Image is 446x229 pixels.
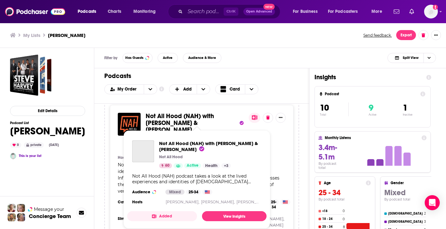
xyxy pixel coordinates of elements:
span: 1 [403,102,407,113]
span: Logged in as cfreundlich [424,5,438,18]
p: Active [369,113,376,116]
h4: [DEMOGRAPHIC_DATA] [388,220,423,224]
h1: Podcasts [104,72,294,80]
span: Monitoring [133,7,156,16]
a: [PERSON_NAME], [166,200,200,204]
div: Open Intercom Messenger [425,195,440,210]
button: Added [127,211,197,221]
h4: 3 [424,220,426,224]
span: New [263,4,275,10]
h3: Podcast List [10,121,85,125]
span: 10 [320,102,329,113]
button: Choose View [387,53,436,63]
h1: [PERSON_NAME] [10,125,85,137]
button: Show More Button [431,30,441,40]
h2: Choose View [215,84,272,94]
button: open menu [105,87,144,91]
span: Not All Hood (NAH) with [PERSON_NAME] & [PERSON_NAME] [146,112,214,134]
h4: Gender [391,181,445,185]
a: View Insights [202,211,267,221]
a: This is your list [19,154,41,158]
a: Mike Thurmond [10,55,51,96]
h4: 2 [424,211,426,216]
a: [PERSON_NAME], [201,200,235,204]
h4: <18 [322,209,341,213]
a: 60 [159,163,172,168]
span: 60 [165,163,169,169]
p: Not All Hood [159,154,183,159]
div: Search podcasts, credits, & more... [174,4,286,19]
span: Has Guests [125,56,143,60]
h3: Categories [118,200,146,205]
h4: [DEMOGRAPHIC_DATA] [388,212,423,216]
a: Health [203,163,220,168]
a: My Lists [23,32,40,38]
span: Not All Hood (NAH) podcast takes a look at the lived experiences and identities of [DEMOGRAPHIC_D... [118,162,279,194]
a: [PERSON_NAME] [236,200,269,204]
div: 25-34 [268,200,279,205]
h4: Podcast [325,92,418,96]
h3: Concierge Team [29,213,71,219]
div: [DATE] [46,143,61,148]
button: Show profile menu [424,5,438,18]
button: Show More Button [276,113,286,123]
img: Podchaser - Follow, Share and Rate Podcasts [5,6,65,18]
h4: 18 - 24 [322,217,341,221]
span: Card [230,87,240,91]
button: + Add [169,84,210,94]
a: Not All Hood (NAH) with Malcolm-Jamal Warner & Candace Kelley [132,140,154,162]
span: Charts [108,7,121,16]
button: open menu [73,7,104,17]
h3: Similar [118,216,146,221]
button: Audience & More [183,53,221,63]
span: Ctrl K [224,8,238,16]
span: Audience & More [188,56,216,60]
h4: By podcast total [319,197,371,201]
img: Barbara Profile [17,213,25,221]
span: For Business [293,7,318,16]
div: 25-34 [186,190,201,195]
a: Show notifications dropdown [407,6,417,17]
a: Active [184,163,201,168]
a: Not All Hood (NAH) with Malcolm-Jamal Warner & Candace Kelley [159,140,262,152]
h3: Filter by [104,56,117,60]
span: 3.4m-5.1m [319,143,337,162]
div: Mixed [165,190,184,195]
img: Jon Profile [8,213,16,221]
span: 9 [369,102,373,113]
button: Export [396,30,416,40]
div: 0 [10,142,21,148]
a: Charts [104,7,125,17]
span: Split View [403,56,418,60]
p: Inactive [403,113,412,116]
a: Show additional information [159,86,164,92]
button: open menu [144,85,157,94]
h4: Hosted by [118,155,137,160]
a: Show notifications dropdown [391,6,402,17]
h4: By podcast total [319,162,344,170]
input: Search podcasts, credits, & more... [185,7,224,17]
h4: Age [324,181,363,185]
span: Active [187,163,199,169]
button: Has Guests [122,53,153,63]
button: open menu [367,7,390,17]
h4: Monthly Listens [325,136,419,140]
img: Jules Profile [17,204,25,212]
button: Open AdvancedNew [243,8,275,15]
button: Send feedback. [361,33,394,38]
span: Open Advanced [246,10,272,13]
span: Active [163,56,173,60]
img: Christina Freundlich [10,153,16,159]
span: For Podcasters [328,7,358,16]
span: Message your [34,206,64,212]
button: open menu [129,7,164,17]
span: My Order [117,87,139,91]
button: open menu [288,7,325,17]
span: Not All Hood (NAH) with [PERSON_NAME] & [PERSON_NAME] [159,140,258,152]
span: Podcasts [78,7,96,16]
img: Not All Hood (NAH) with Malcolm-Jamal Warner & Candace Kelley [118,113,141,136]
h4: 8 [343,225,345,229]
